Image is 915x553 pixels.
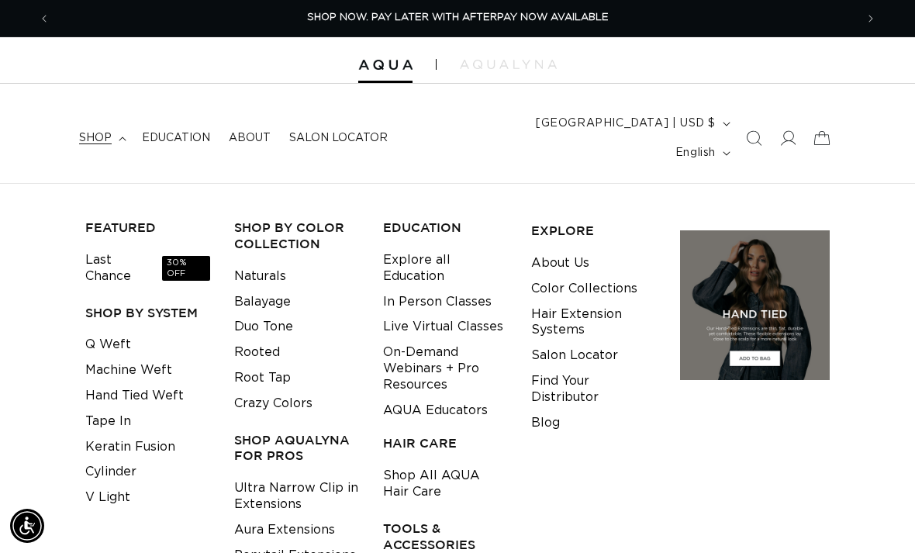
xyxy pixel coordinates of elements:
span: [GEOGRAPHIC_DATA] | USD $ [536,116,716,132]
a: Salon Locator [531,343,618,368]
a: On-Demand Webinars + Pro Resources [383,340,508,397]
a: Tape In [85,409,131,434]
h3: EDUCATION [383,219,508,236]
span: Salon Locator [289,131,388,145]
span: SHOP NOW. PAY LATER WITH AFTERPAY NOW AVAILABLE [307,12,609,22]
h3: SHOP BY SYSTEM [85,305,210,321]
h3: Shop by Color Collection [234,219,359,252]
a: Hand Tied Weft [85,383,184,409]
img: aqualyna.com [460,60,557,69]
span: 30% OFF [162,256,210,282]
a: Cylinder [85,459,136,485]
a: Root Tap [234,365,291,391]
summary: shop [70,122,133,154]
a: Q Weft [85,332,131,358]
a: Education [133,122,219,154]
a: Rooted [234,340,280,365]
img: Aqua Hair Extensions [358,60,413,71]
h3: Shop AquaLyna for Pros [234,432,359,465]
a: Color Collections [531,276,637,302]
div: Accessibility Menu [10,509,44,543]
span: Education [142,131,210,145]
span: About [229,131,271,145]
button: English [666,138,737,168]
iframe: Chat Widget [837,479,915,553]
h3: FEATURED [85,219,210,236]
a: Duo Tone [234,314,293,340]
a: In Person Classes [383,289,492,315]
button: Next announcement [854,4,888,33]
a: Keratin Fusion [85,434,175,460]
a: About [219,122,280,154]
a: Machine Weft [85,358,172,383]
a: Salon Locator [280,122,397,154]
button: [GEOGRAPHIC_DATA] | USD $ [527,109,737,138]
a: Last Chance30% OFF [85,247,210,289]
a: Balayage [234,289,291,315]
a: Shop All AQUA Hair Care [383,463,508,505]
a: Explore all Education [383,247,508,289]
a: Ultra Narrow Clip in Extensions [234,475,359,517]
a: V Light [85,485,130,510]
a: Find Your Distributor [531,368,656,410]
a: Crazy Colors [234,391,312,416]
a: Blog [531,410,560,436]
h3: EXPLORE [531,223,656,239]
a: About Us [531,251,589,276]
a: Hair Extension Systems [531,302,656,344]
a: Aura Extensions [234,517,335,543]
a: Naturals [234,264,286,289]
h3: TOOLS & ACCESSORIES [383,520,508,553]
button: Previous announcement [27,4,61,33]
a: AQUA Educators [383,398,488,423]
a: Live Virtual Classes [383,314,503,340]
summary: Search [737,121,771,155]
span: English [675,145,716,161]
span: shop [79,131,112,145]
h3: HAIR CARE [383,435,508,451]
